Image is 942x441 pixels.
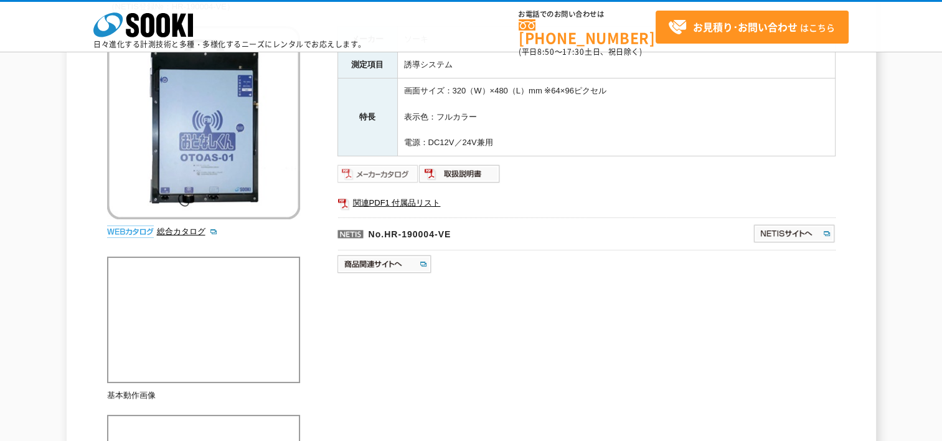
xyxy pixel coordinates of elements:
[337,172,419,181] a: メーカーカタログ
[562,46,585,57] span: 17:30
[337,52,397,78] th: 測定項目
[337,164,419,184] img: メーカーカタログ
[337,217,633,247] p: No.HR-190004-VE
[519,46,642,57] span: (平日 ～ 土日、祝日除く)
[419,172,501,181] a: 取扱説明書
[337,254,433,274] img: 商品関連サイトへ
[107,225,154,238] img: webカタログ
[157,227,218,236] a: 総合カタログ
[656,11,849,44] a: お見積り･お問い合わせはこちら
[397,52,835,78] td: 誘導システム
[519,11,656,18] span: お電話でのお問い合わせは
[537,46,555,57] span: 8:50
[753,224,836,244] img: NETISサイトへ
[93,40,366,48] p: 日々進化する計測技術と多種・多様化するニーズにレンタルでお応えします。
[693,19,798,34] strong: お見積り･お問い合わせ
[397,78,835,156] td: 画面サイズ：320（W）×480（L）mm ※64×96ピクセル 表示色：フルカラー 電源：DC12V／24V兼用
[107,26,300,219] img: 工事車両無音誘導システム おとなしくん OTO-AS-001
[519,19,656,45] a: [PHONE_NUMBER]
[337,78,397,156] th: 特長
[337,195,836,211] a: 関連PDF1 付属品リスト
[419,164,501,184] img: 取扱説明書
[668,18,835,37] span: はこちら
[107,389,300,402] p: 基本動作画像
